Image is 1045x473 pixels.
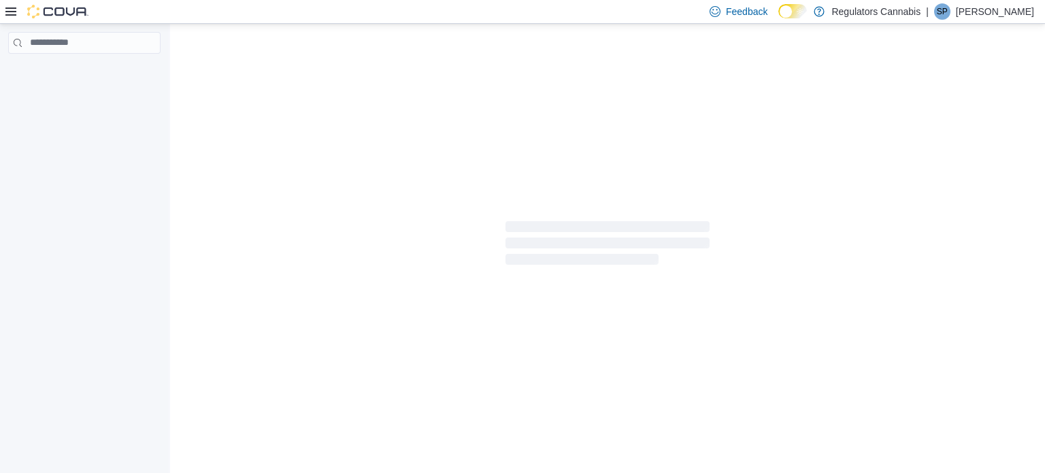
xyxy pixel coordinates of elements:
p: [PERSON_NAME] [956,3,1034,20]
p: | [926,3,929,20]
span: SP [937,3,948,20]
span: Loading [505,224,710,267]
nav: Complex example [8,56,161,89]
div: Sarah Pentz [934,3,950,20]
img: Cova [27,5,88,18]
p: Regulators Cannabis [831,3,920,20]
span: Feedback [726,5,767,18]
input: Dark Mode [778,4,807,18]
